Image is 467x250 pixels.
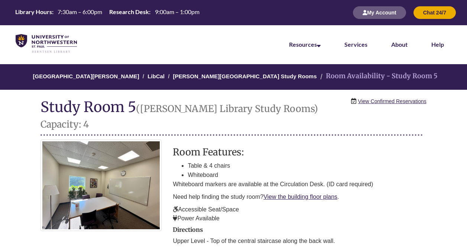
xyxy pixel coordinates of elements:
h3: Room Features: [173,147,426,157]
span: 7:30am – 6:00pm [58,8,102,15]
h1: Study Room 5 [40,99,422,135]
a: LibCal [147,73,165,79]
h2: Directions [173,227,426,233]
p: Whiteboard markers are available at the Circulation Desk. (ID card required) [173,180,426,189]
div: directions [173,227,426,246]
img: UNWSP Library Logo [16,34,77,53]
a: My Account [353,9,406,16]
small: ([PERSON_NAME] Library Study Rooms) [136,103,318,115]
th: Research Desk: [106,8,152,16]
a: [PERSON_NAME][GEOGRAPHIC_DATA] Study Rooms [173,73,317,79]
a: Hours Today [12,8,202,17]
p: Need help finding the study room? . [173,193,426,201]
li: Whiteboard [188,170,426,180]
a: [GEOGRAPHIC_DATA][PERSON_NAME] [33,73,139,79]
li: Table & 4 chairs [188,161,426,171]
a: Chat 24/7 [414,9,456,16]
th: Library Hours: [12,8,55,16]
div: description [173,147,426,223]
a: View the building floor plans [263,194,337,200]
li: Room Availability - Study Room 5 [318,71,438,82]
small: Capacity: 4 [40,118,89,130]
img: Study Room 5 [40,139,162,231]
a: Services [344,41,367,48]
nav: Breadcrumb [40,64,426,90]
button: Chat 24/7 [414,6,456,19]
a: About [391,41,408,48]
button: My Account [353,6,406,19]
a: View Confirmed Reservations [358,97,427,105]
p: Upper Level - Top of the central staircase along the back wall. [173,237,426,246]
span: 9:00am – 1:00pm [155,8,200,15]
a: Resources [289,41,321,48]
a: Help [431,41,444,48]
p: Accessible Seat/Space Power Available [173,205,426,223]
